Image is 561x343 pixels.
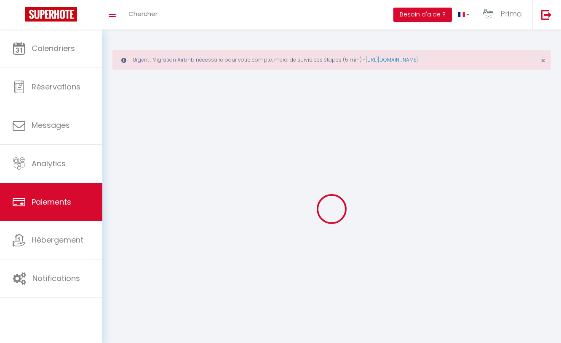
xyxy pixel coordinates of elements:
span: × [541,55,545,66]
img: Super Booking [25,7,77,22]
span: Messages [32,120,70,130]
span: Hébergement [32,235,83,245]
span: Analytics [32,158,66,169]
img: logout [541,9,552,20]
span: Calendriers [32,43,75,54]
iframe: Chat [525,305,555,337]
span: Primo [500,8,522,19]
span: Réservations [32,81,80,92]
a: [URL][DOMAIN_NAME] [366,56,418,63]
span: Notifications [32,273,80,284]
img: ... [482,8,495,20]
span: Chercher [128,9,158,18]
button: Close [541,57,545,65]
span: Paiements [32,197,71,207]
button: Besoin d'aide ? [393,8,452,22]
div: Urgent : Migration Airbnb nécessaire pour votre compte, merci de suivre ces étapes (5 min) - [112,50,551,70]
button: Ouvrir le widget de chat LiveChat [7,3,32,29]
